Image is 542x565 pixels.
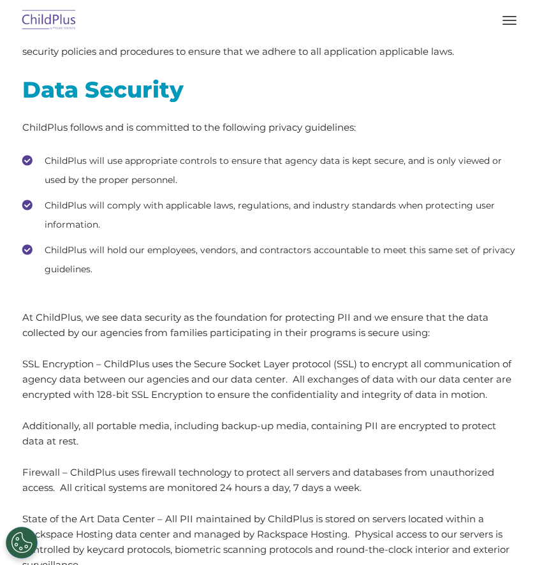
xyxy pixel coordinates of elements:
[22,151,520,189] li: ChildPlus will use appropriate controls to ensure that agency data is kept secure, and is only vi...
[22,465,520,495] p: Firewall – ChildPlus uses firewall technology to protect all servers and databases from unauthori...
[22,75,520,104] h2: Data Security
[19,6,79,36] img: ChildPlus by Procare Solutions
[22,310,520,341] p: At ChildPlus, we see data security as the foundation for protecting PII and we ensure that the da...
[22,418,520,449] p: Additionally, all portable media, including backup-up media, containing PII are encrypted to prot...
[6,527,38,559] button: Cookies Settings
[22,356,520,402] p: SSL Encryption – ChildPlus uses the Secure Socket Layer protocol (SSL) to encrypt all communicati...
[22,120,520,135] p: ChildPlus follows and is committed to the following privacy guidelines:
[22,196,520,234] li: ChildPlus will comply with applicable laws, regulations, and industry standards when protecting u...
[22,240,520,279] li: ChildPlus will hold our employees, vendors, and contractors accountable to meet this same set of ...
